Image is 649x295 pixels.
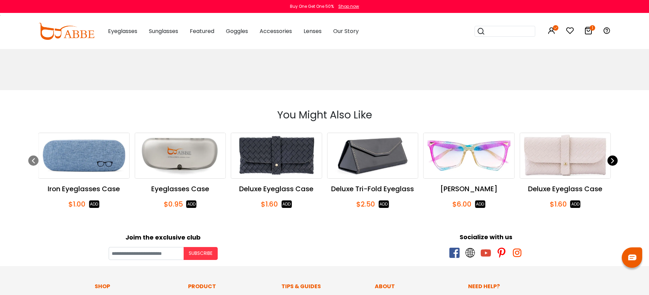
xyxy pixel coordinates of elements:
[89,200,99,208] button: ADD
[475,200,485,208] button: ADD
[327,184,418,194] div: Deluxe Tri-Fold Eyeglass Case AB01402
[335,3,359,9] a: Shop now
[550,199,567,209] span: $1.60
[108,27,137,35] span: Eyeglasses
[5,231,321,242] div: Joim the exclusive club
[423,133,515,210] div: 24 / 58
[260,27,292,35] span: Accessories
[327,133,418,179] img: Deluxe Tri-Fold Eyeglass Case AB01402
[356,199,375,209] span: $2.50
[231,184,322,194] div: Deluxe Eyeglass Case AB06002
[38,133,130,210] div: 20 / 58
[68,199,86,209] span: $1.00
[226,27,248,35] span: Goggles
[512,248,522,258] span: instagram
[135,133,226,179] img: Eyeglasses Case
[164,199,183,209] span: $0.95
[281,282,368,291] p: Tips & Guides
[607,155,618,166] div: Next slide
[520,184,611,194] div: Deluxe Eyeglass Case AB06001
[184,247,218,260] button: Subscribe
[38,133,130,179] a: Iron Eyeglasses Case AB06401
[304,27,322,35] span: Lenses
[481,248,491,258] span: youtube
[468,282,555,291] p: Need Help?
[424,133,514,179] img: Marlena
[135,133,226,210] div: 21 / 58
[135,184,226,194] div: Eyeglasses Case
[231,133,322,210] div: 22 / 58
[39,133,129,179] img: Iron Eyeglasses Case AB06401
[290,3,334,10] div: Buy One Get One 50%
[149,27,178,35] span: Sunglasses
[338,3,359,10] div: Shop now
[186,200,197,208] button: ADD
[520,133,611,210] div: 25 / 58
[188,282,275,291] p: Product
[261,199,278,209] span: $1.60
[570,200,581,208] button: ADD
[496,248,507,258] span: pinterest
[109,247,184,260] input: Your email
[333,27,359,35] span: Our Story
[378,200,389,208] button: ADD
[465,248,475,258] span: twitter
[590,25,595,31] i: 1
[449,248,460,258] span: facebook
[38,184,130,194] div: Iron Eyeglasses Case AB06401
[452,199,472,209] span: $6.00
[328,232,644,242] div: Socialize with us
[190,27,214,35] span: Featured
[628,255,636,260] img: chat
[38,23,94,40] img: abbeglasses.com
[231,133,322,179] img: Deluxe Eyeglass Case AB06002
[584,28,592,36] a: 1
[375,282,461,291] p: About
[423,184,515,194] div: [PERSON_NAME]
[327,133,418,210] div: 23 / 58
[95,282,181,291] p: Shop
[281,200,292,208] button: ADD
[520,133,611,179] img: Deluxe Eyeglass Case AB06001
